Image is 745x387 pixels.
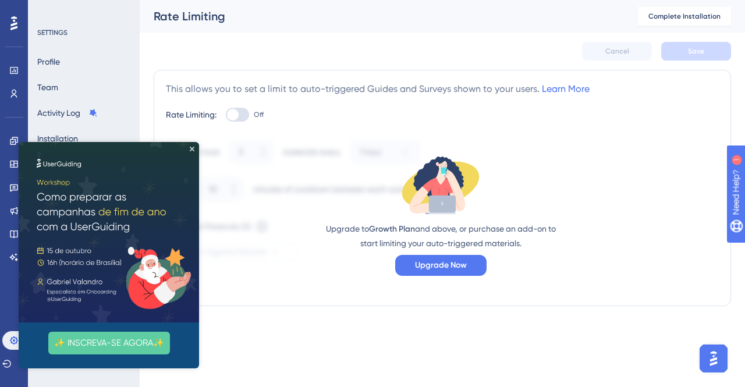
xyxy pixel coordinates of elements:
[415,258,467,272] span: Upgrade Now
[171,5,176,9] div: Close Preview
[37,51,60,72] button: Profile
[324,222,557,250] div: Upgrade to and above, or purchase an add-on to start limiting your auto-triggered materials.
[37,28,132,37] div: SETTINGS
[605,47,629,56] span: Cancel
[27,3,73,17] span: Need Help?
[648,12,721,21] span: Complete Installation
[30,190,151,212] button: ✨ INSCREVA-SE AGORA✨
[37,102,98,123] button: Activity Log
[254,110,264,119] span: Off
[638,7,731,26] button: Complete Installation
[166,82,590,96] div: This allows you to set a limit to auto-triggered Guides and Surveys shown to your users.
[37,128,78,149] button: Installation
[542,83,590,94] a: Learn More
[37,77,58,98] button: Team
[154,8,609,24] div: Rate Limiting
[369,224,415,234] span: Growth Plan
[661,42,731,61] button: Save
[582,42,652,61] button: Cancel
[395,255,487,276] button: Upgrade Now
[688,47,704,56] span: Save
[696,341,731,376] iframe: UserGuiding AI Assistant Launcher
[166,108,217,122] div: Rate Limiting:
[81,6,84,15] div: 1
